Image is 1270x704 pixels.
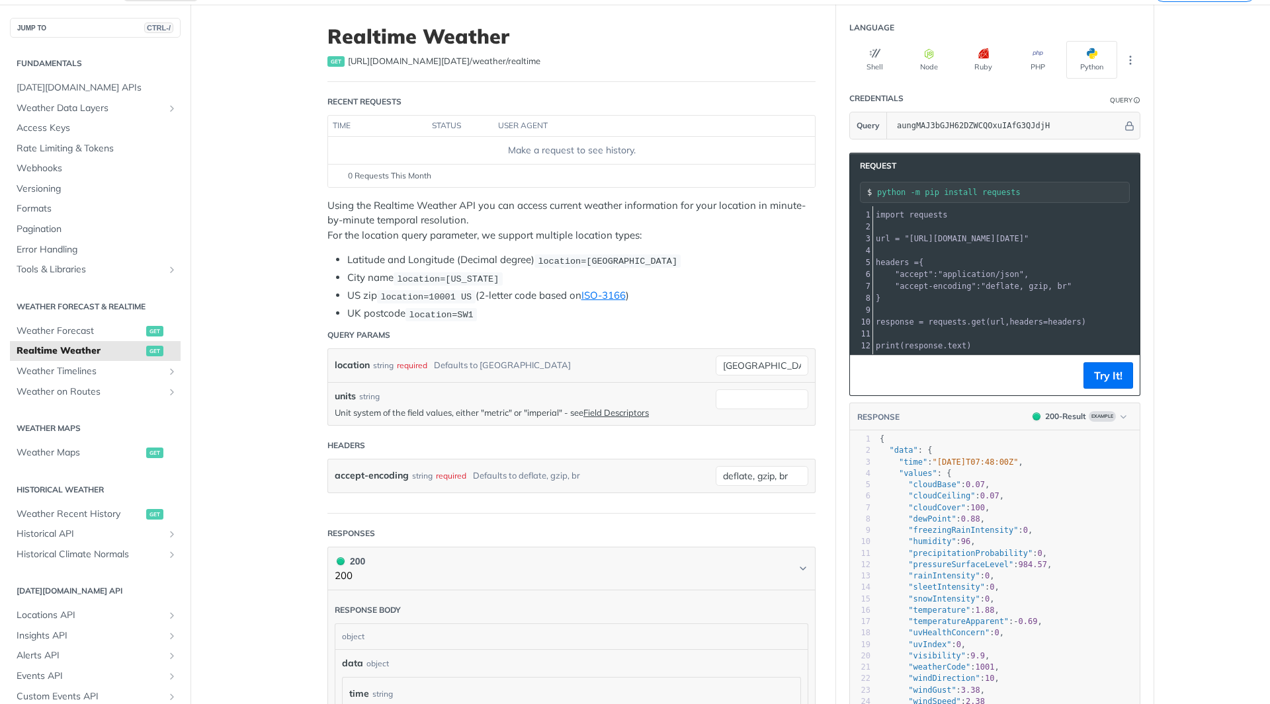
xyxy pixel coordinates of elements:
span: : , [880,480,990,489]
button: PHP [1012,41,1063,79]
div: QueryInformation [1110,95,1140,105]
button: Show subpages for Tools & Libraries [167,264,177,275]
span: "cloudCover" [908,503,966,512]
button: RESPONSE [857,411,900,424]
span: Error Handling [17,243,177,256]
div: object [335,624,804,649]
div: Language [849,22,894,34]
div: Query Params [327,329,390,341]
button: Try It! [1083,362,1133,389]
span: "sleetIntensity" [908,582,985,592]
span: "time" [899,457,927,467]
span: Weather on Routes [17,385,163,399]
span: : , [880,640,966,649]
div: Make a request to see history. [333,143,810,157]
li: US zip (2-letter code based on ) [347,288,816,303]
span: requests [929,317,967,327]
span: Formats [17,202,177,215]
div: 10 [850,536,870,547]
span: Insights API [17,629,163,643]
label: units [335,389,356,403]
div: 200 - Result [1045,411,1086,422]
span: Historical Climate Normals [17,548,163,561]
a: Pagination [10,219,181,239]
input: Request instructions [877,188,1129,197]
span: https://api.tomorrow.io/v4/weather/realtime [348,55,540,68]
div: 20 [850,650,870,662]
span: requests [910,210,948,219]
span: "data" [889,446,917,455]
span: = [1043,317,1048,327]
span: : , [880,537,976,546]
span: headers [876,258,910,267]
div: 12 [850,559,870,570]
span: get [146,346,163,356]
span: : , [880,594,995,604]
li: Latitude and Longitude (Decimal degree) [347,253,816,268]
span: = [914,258,919,267]
a: Alerts APIShow subpages for Alerts API [10,646,181,666]
span: : , [880,549,1047,558]
span: : { [880,446,933,455]
button: Show subpages for Weather Timelines [167,366,177,377]
button: Node [904,41,954,79]
span: Versioning [17,182,177,196]
span: : , [880,628,1004,637]
a: Access Keys [10,118,181,138]
div: 13 [850,570,870,582]
div: 21 [850,662,870,673]
a: Historical APIShow subpages for Historical API [10,524,181,544]
span: Realtime Weather [17,344,143,358]
span: "windDirection" [908,674,980,683]
a: [DATE][DOMAIN_NAME] APIs [10,78,181,98]
span: Example [1089,411,1116,422]
span: "temperatureApparent" [908,617,1009,626]
span: url [876,234,890,243]
span: Weather Forecast [17,325,143,338]
button: Hide [1122,119,1136,132]
span: ( . ) [876,341,972,350]
div: Credentials [849,93,904,104]
button: Show subpages for Events API [167,671,177,682]
p: 200 [335,568,365,584]
div: 18 [850,627,870,639]
span: "cloudBase" [908,480,960,489]
div: 12 [850,340,872,352]
span: 0 [985,571,990,580]
span: "visibility" [908,651,966,660]
span: "accept-encoding" [895,282,976,291]
span: 200 [1033,412,1040,420]
h2: Fundamentals [10,58,181,69]
a: Versioning [10,179,181,199]
div: 15 [850,594,870,605]
span: 0 [990,582,994,592]
a: Historical Climate NormalsShow subpages for Historical Climate Normals [10,545,181,565]
div: 11 [850,548,870,559]
span: "[DATE]T07:48:00Z" [933,457,1019,467]
div: 4 [850,468,870,479]
div: 9 [850,525,870,536]
div: 7 [850,502,870,514]
span: "freezingRainIntensity" [908,526,1018,535]
div: required [397,356,427,375]
div: string [372,684,393,703]
span: : { [880,469,951,478]
span: "snowIntensity" [908,594,980,604]
span: 100 [970,503,985,512]
span: : [876,282,1072,291]
span: Request [853,160,896,172]
span: get [146,448,163,458]
a: Weather Data LayersShow subpages for Weather Data Layers [10,98,181,118]
span: 200 [337,557,345,565]
span: Weather Data Layers [17,102,163,115]
span: CTRL-/ [144,22,173,33]
span: "values" [899,469,937,478]
span: = [895,234,900,243]
button: 200200-ResultExample [1026,410,1133,423]
span: 0.07 [966,480,985,489]
span: 1.88 [976,606,995,615]
span: . ( , ) [876,317,1086,327]
span: Query [857,120,880,132]
span: get [972,317,986,327]
div: 1 [850,434,870,445]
